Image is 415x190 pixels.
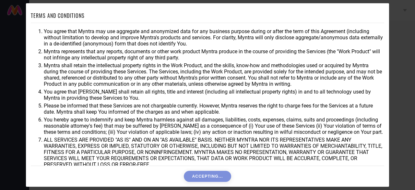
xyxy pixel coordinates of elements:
[44,103,384,115] li: Please be informed that these Services are not chargeable currently. However, Myntra reserves the...
[44,137,384,168] li: ALL SERVICES ARE PROVIDED "AS IS" AND ON AN "AS AVAILABLE" BASIS. NEITHER MYNTRA NOR ITS REPRESEN...
[44,48,384,61] li: Myntra represents that any reports, documents or other work product Myntra produce in the course ...
[44,62,384,87] li: Myntra shall retain the intellectual property rights in the Work Product, and the skills, know-ho...
[44,89,384,101] li: You agree that [PERSON_NAME] shall retain all rights, title and interest (including all intellect...
[44,117,384,135] li: You hereby agree to indemnify and keep Myntra harmless against all damages, liabilities, costs, e...
[44,28,384,47] li: You agree that Myntra may use aggregate and anonymized data for any business purpose during or af...
[31,12,85,19] h1: TERMS AND CONDITIONS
